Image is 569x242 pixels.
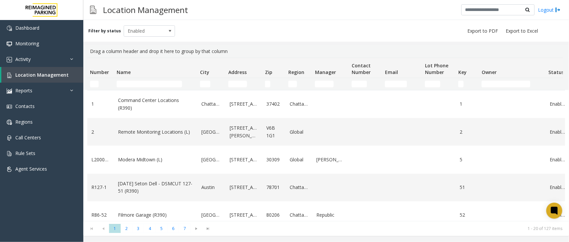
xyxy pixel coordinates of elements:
[546,58,569,78] th: Status
[290,100,308,108] a: Chattanooga
[230,100,258,108] a: [STREET_ADDRESS]
[316,156,345,163] a: [PERSON_NAME]
[230,124,258,139] a: [STREET_ADDRESS][PERSON_NAME]
[290,156,308,163] a: Global
[202,224,214,233] span: Go to the last page
[228,81,247,87] input: Address Filter
[7,151,12,156] img: 'icon'
[15,72,69,78] span: Location Management
[117,81,182,87] input: Name Filter
[465,26,501,36] button: Export to PDF
[312,78,349,90] td: Manager Filter
[503,26,541,36] button: Export to Excel
[7,73,12,78] img: 'icon'
[201,100,222,108] a: Chattanooga
[118,156,193,163] a: Modera Midtown (L)
[315,81,334,87] input: Manager Filter
[315,69,336,75] span: Manager
[460,184,475,191] a: 51
[167,224,179,233] span: Page 6
[482,69,497,75] span: Owner
[546,78,569,90] td: Status Filter
[265,81,270,87] input: Zip Filter
[83,58,569,221] div: Data table
[460,100,475,108] a: 1
[226,78,262,90] td: Address Filter
[91,100,110,108] a: 1
[132,224,144,233] span: Page 3
[90,81,99,87] input: Number Filter
[91,128,110,136] a: 2
[204,226,213,231] span: Go to the last page
[458,69,467,75] span: Key
[266,156,282,163] a: 30309
[118,97,193,112] a: Command Center Locations (R390)
[91,211,110,219] a: R86-52
[460,156,475,163] a: 5
[117,69,131,75] span: Name
[15,134,41,141] span: Call Centers
[290,184,308,191] a: Chattanooga
[91,156,110,163] a: L20000500
[266,100,282,108] a: 37402
[382,78,422,90] td: Email Filter
[550,128,565,136] a: Enabled
[1,67,83,83] a: Location Management
[201,156,222,163] a: [GEOGRAPHIC_DATA]
[288,69,304,75] span: Region
[15,40,39,47] span: Monitoring
[316,211,345,219] a: Republic
[479,78,546,90] td: Owner Filter
[144,224,156,233] span: Page 4
[385,69,398,75] span: Email
[7,57,12,62] img: 'icon'
[7,120,12,125] img: 'icon'
[352,81,367,87] input: Contact Number Filter
[349,78,382,90] td: Contact Number Filter
[7,167,12,172] img: 'icon'
[458,81,464,87] input: Key Filter
[118,211,193,219] a: Filmore Garage (R390)
[118,180,193,195] a: [DATE] Seton Dell - DSMCUT 127-51 (R390)
[201,128,222,136] a: [GEOGRAPHIC_DATA]
[121,224,132,233] span: Page 2
[200,69,209,75] span: City
[124,26,165,36] span: Enabled
[91,184,110,191] a: R127-1
[87,45,565,58] div: Drag a column header and drop it here to group by that column
[460,211,475,219] a: 52
[425,81,440,87] input: Lot Phone Number Filter
[7,41,12,47] img: 'icon'
[191,224,202,233] span: Go to the next page
[15,25,39,31] span: Dashboard
[482,81,530,87] input: Owner Filter
[90,2,96,18] img: pageIcon
[7,135,12,141] img: 'icon'
[555,6,561,13] img: logout
[179,224,191,233] span: Page 7
[228,69,247,75] span: Address
[200,81,210,87] input: City Filter
[15,87,32,94] span: Reports
[90,69,109,75] span: Number
[15,103,35,109] span: Contacts
[7,104,12,109] img: 'icon'
[201,184,222,191] a: Austin
[100,2,191,18] h3: Location Management
[201,211,222,219] a: [GEOGRAPHIC_DATA]
[550,100,565,108] a: Enabled
[230,156,258,163] a: [STREET_ADDRESS]
[192,226,201,231] span: Go to the next page
[118,128,193,136] a: Remote Monitoring Locations (L)
[230,184,258,191] a: [STREET_ADDRESS]
[550,156,565,163] a: Enabled
[87,78,114,90] td: Number Filter
[15,150,35,156] span: Rule Sets
[230,211,258,219] a: [STREET_ADDRESS]
[156,224,167,233] span: Page 5
[88,28,121,34] label: Filter by status
[385,81,407,87] input: Email Filter
[290,128,308,136] a: Global
[352,62,371,75] span: Contact Number
[15,166,47,172] span: Agent Services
